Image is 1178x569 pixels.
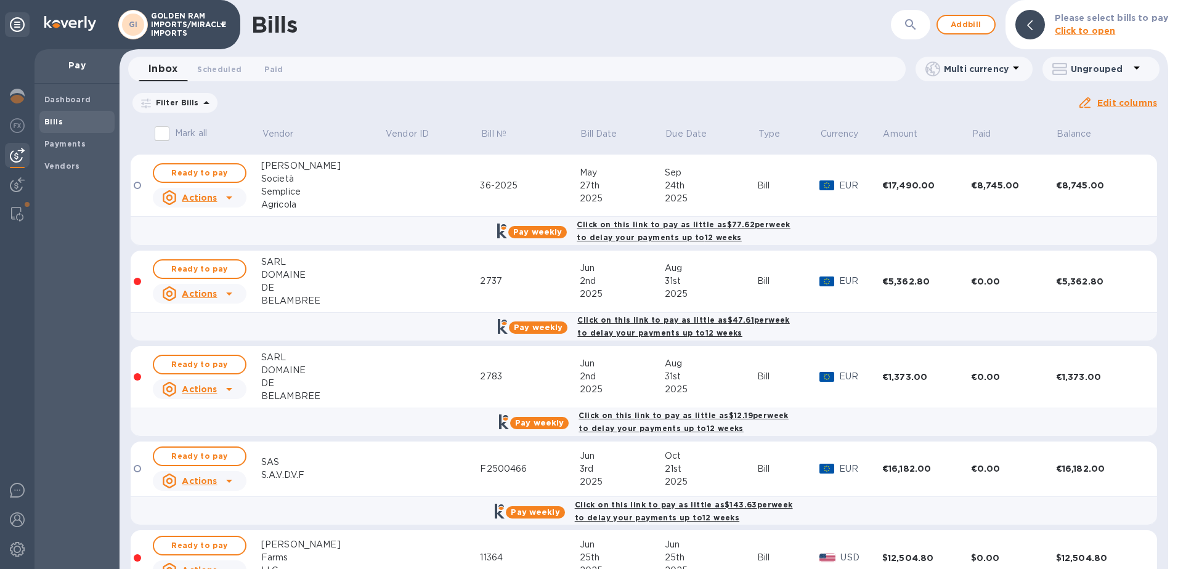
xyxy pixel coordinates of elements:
div: 36-2025 [480,179,579,192]
u: Actions [182,476,217,486]
div: Aug [665,357,757,370]
div: $12,504.80 [1056,552,1142,564]
div: 2025 [580,475,665,488]
button: Ready to pay [153,163,246,183]
u: Actions [182,193,217,203]
h1: Bills [251,12,297,38]
div: $12,504.80 [882,552,971,564]
span: Due Date [665,127,723,140]
span: Bill Date [580,127,633,140]
button: Addbill [936,15,996,34]
u: Actions [182,289,217,299]
div: Bill [757,275,819,288]
div: 2025 [580,192,665,205]
b: Vendors [44,161,80,171]
span: Ready to pay [164,166,235,180]
div: [PERSON_NAME] [261,159,384,172]
div: 2025 [665,383,757,396]
div: Jun [580,538,665,551]
p: EUR [839,462,882,475]
div: 25th [580,551,665,564]
p: Filter Bills [151,97,199,108]
b: Payments [44,139,86,148]
div: 2025 [665,475,757,488]
p: EUR [839,275,882,288]
div: Oct [665,450,757,462]
div: Semplice [261,185,384,198]
span: Inbox [148,60,177,78]
b: GI [129,20,138,29]
div: €0.00 [971,275,1056,288]
span: Balance [1057,127,1107,140]
span: Ready to pay [164,538,235,553]
p: Ungrouped [1071,63,1129,75]
p: EUR [839,179,882,192]
div: Agricola [261,198,384,211]
div: F2500466 [480,462,579,475]
span: Amount [883,127,933,140]
div: Società [261,172,384,185]
b: Bills [44,117,63,126]
p: EUR [839,370,882,383]
span: Scheduled [197,63,242,76]
img: Foreign exchange [10,118,25,133]
div: Unpin categories [5,12,30,37]
span: Ready to pay [164,357,235,372]
div: 27th [580,179,665,192]
div: €17,490.00 [882,179,971,192]
p: Due Date [665,127,707,140]
p: Type [758,127,781,140]
div: Bill [757,551,819,564]
p: Pay [44,59,110,71]
button: Ready to pay [153,355,246,374]
div: 2025 [580,288,665,301]
span: Vendor [262,127,310,140]
p: Mark all [175,127,207,140]
div: €8,745.00 [1056,179,1142,192]
div: Bill [757,370,819,383]
p: Currency [821,127,859,140]
p: Vendor [262,127,294,140]
span: Ready to pay [164,449,235,464]
span: Add bill [948,17,985,32]
div: DE [261,281,384,294]
div: 11364 [480,551,579,564]
button: Ready to pay [153,536,246,555]
div: €16,182.00 [882,462,971,475]
div: 24th [665,179,757,192]
b: Click on this link to pay as little as $47.61 per week to delay your payments up to 12 weeks [577,315,789,337]
div: 2nd [580,370,665,383]
p: Amount [883,127,917,140]
button: Ready to pay [153,259,246,279]
div: 2nd [580,275,665,288]
span: Paid [264,63,283,76]
p: Vendor ID [386,127,429,140]
p: USD [840,551,882,564]
div: €0.00 [971,371,1056,383]
b: Click to open [1055,26,1116,36]
div: DE [261,377,384,390]
u: Edit columns [1097,98,1157,108]
div: 25th [665,551,757,564]
div: S.A.V.D.V.F [261,469,384,482]
div: €5,362.80 [1056,275,1142,288]
div: SARL [261,256,384,268]
div: €8,745.00 [971,179,1056,192]
div: 31st [665,275,757,288]
span: Bill № [481,127,522,140]
p: Balance [1057,127,1091,140]
b: Pay weekly [515,418,564,427]
span: Vendor ID [386,127,445,140]
div: May [580,166,665,179]
div: DOMAINE [261,268,384,281]
div: 2737 [480,275,579,288]
div: 3rd [580,462,665,475]
p: GOLDEN RAM IMPORTS/MIRACLE IMPORTS [151,12,213,38]
b: Pay weekly [514,323,563,332]
div: Jun [580,262,665,275]
button: Ready to pay [153,446,246,466]
b: Pay weekly [513,227,562,236]
img: USD [819,554,836,562]
div: $0.00 [971,552,1056,564]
